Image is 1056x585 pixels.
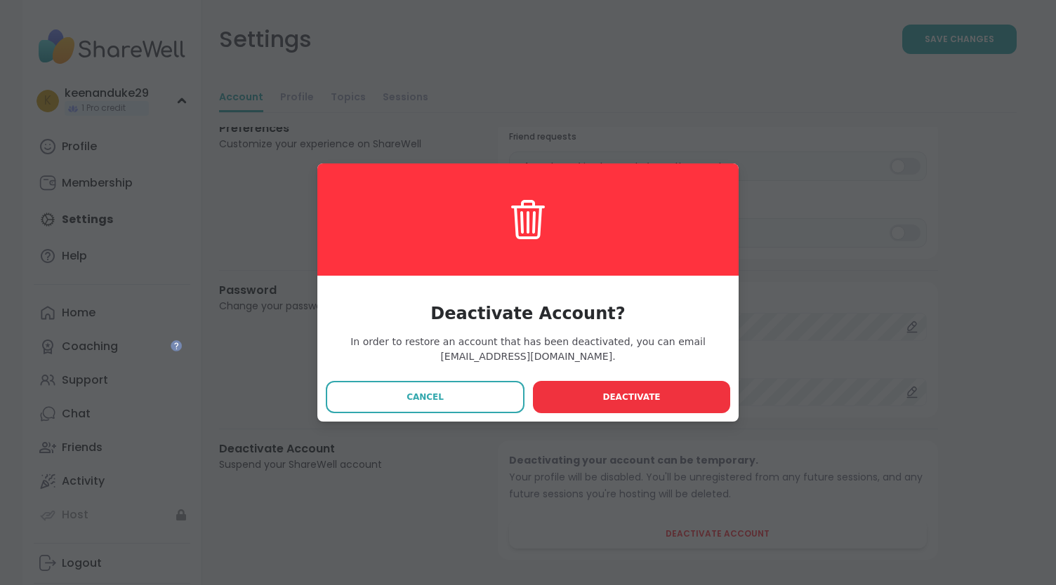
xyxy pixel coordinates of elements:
button: Deactivate [533,381,730,413]
span: Deactivate [602,391,660,403]
iframe: Spotlight [171,340,182,351]
button: Cancel [326,381,524,413]
h3: Deactivate Account? [326,301,730,326]
span: Cancel [407,391,444,403]
span: In order to restore an account that has been deactivated, you can email [EMAIL_ADDRESS][DOMAIN_NA... [326,335,730,364]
